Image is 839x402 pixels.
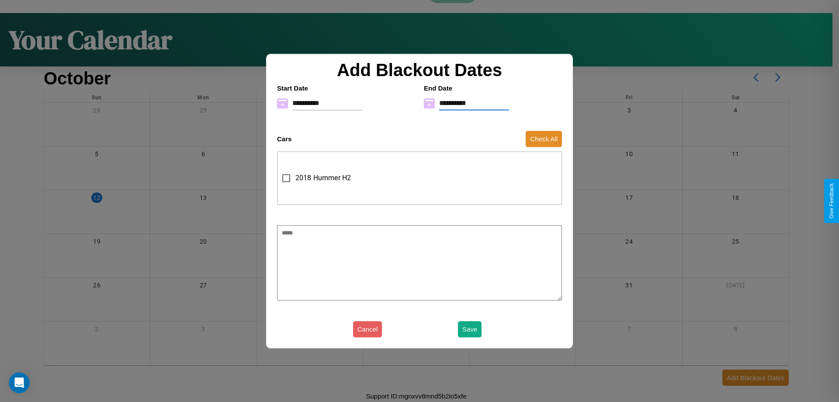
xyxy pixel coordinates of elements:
[277,84,415,92] h4: Start Date
[273,60,566,80] h2: Add Blackout Dates
[526,131,562,147] button: Check All
[277,135,291,143] h4: Cars
[295,173,351,183] span: 2018 Hummer H2
[424,84,562,92] h4: End Date
[353,321,382,337] button: Cancel
[458,321,482,337] button: Save
[829,183,835,219] div: Give Feedback
[9,372,30,393] iframe: Intercom live chat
